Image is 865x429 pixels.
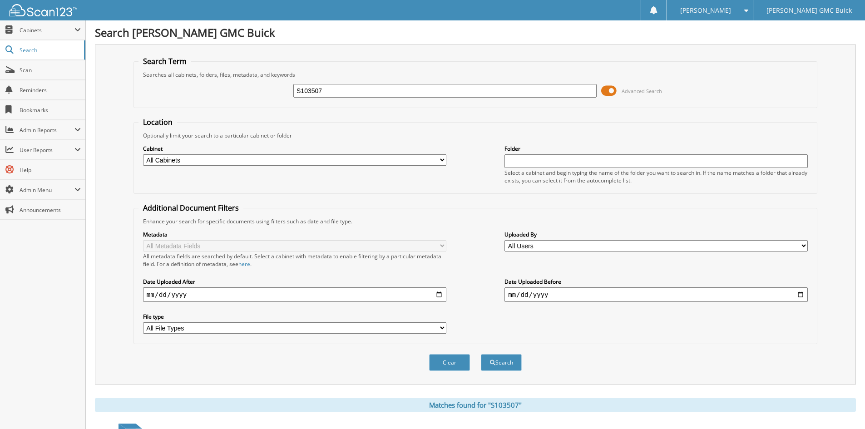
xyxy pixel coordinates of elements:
[143,231,446,238] label: Metadata
[143,313,446,321] label: File type
[143,287,446,302] input: start
[622,88,662,94] span: Advanced Search
[20,46,79,54] span: Search
[20,146,74,154] span: User Reports
[20,206,81,214] span: Announcements
[138,71,812,79] div: Searches all cabinets, folders, files, metadata, and keywords
[20,126,74,134] span: Admin Reports
[20,166,81,174] span: Help
[504,231,808,238] label: Uploaded By
[138,217,812,225] div: Enhance your search for specific documents using filters such as date and file type.
[20,66,81,74] span: Scan
[138,132,812,139] div: Optionally limit your search to a particular cabinet or folder
[143,278,446,286] label: Date Uploaded After
[481,354,522,371] button: Search
[143,145,446,153] label: Cabinet
[20,106,81,114] span: Bookmarks
[95,25,856,40] h1: Search [PERSON_NAME] GMC Buick
[238,260,250,268] a: here
[20,186,74,194] span: Admin Menu
[429,354,470,371] button: Clear
[9,4,77,16] img: scan123-logo-white.svg
[504,169,808,184] div: Select a cabinet and begin typing the name of the folder you want to search in. If the name match...
[138,117,177,127] legend: Location
[20,26,74,34] span: Cabinets
[20,86,81,94] span: Reminders
[95,398,856,412] div: Matches found for "S103507"
[138,56,191,66] legend: Search Term
[680,8,731,13] span: [PERSON_NAME]
[766,8,852,13] span: [PERSON_NAME] GMC Buick
[138,203,243,213] legend: Additional Document Filters
[504,278,808,286] label: Date Uploaded Before
[143,252,446,268] div: All metadata fields are searched by default. Select a cabinet with metadata to enable filtering b...
[504,287,808,302] input: end
[504,145,808,153] label: Folder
